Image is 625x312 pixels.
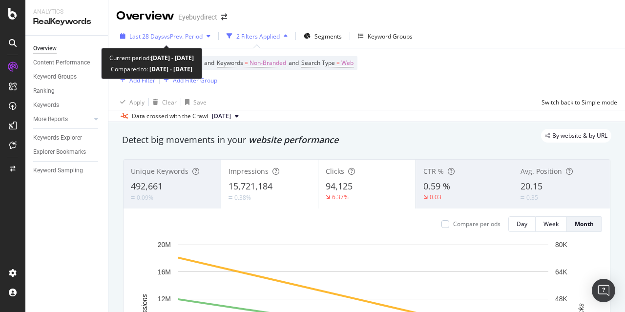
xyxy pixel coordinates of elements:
span: and [289,59,299,67]
span: 20.15 [521,180,542,192]
div: Apply [129,98,145,106]
a: Explorer Bookmarks [33,147,101,157]
b: [DATE] - [DATE] [151,54,194,62]
div: Compare periods [453,220,500,228]
div: 0.03 [430,193,441,201]
span: 2025 Aug. 31st [212,112,231,121]
img: Equal [229,196,232,199]
span: Keywords [217,59,243,67]
div: Current period: [109,52,194,63]
span: 94,125 [326,180,353,192]
button: Add Filter [116,74,155,86]
div: 0.35 [526,193,538,202]
span: and [204,59,214,67]
div: Keyword Groups [368,32,413,41]
div: legacy label [541,129,611,143]
div: Add Filter [129,76,155,84]
button: Clear [149,94,177,110]
img: Equal [131,196,135,199]
div: 2 Filters Applied [236,32,280,41]
div: 0.38% [234,193,251,202]
div: Ranking [33,86,55,96]
div: Eyebuydirect [178,12,217,22]
img: Equal [521,196,524,199]
div: Keywords Explorer [33,133,82,143]
text: 64K [555,268,568,276]
button: Segments [300,28,346,44]
span: Web [341,56,354,70]
div: Content Performance [33,58,90,68]
button: Switch back to Simple mode [538,94,617,110]
div: Overview [116,8,174,24]
button: 2 Filters Applied [223,28,292,44]
div: 0.09% [137,193,153,202]
text: 16M [158,268,171,276]
span: Unique Keywords [131,166,188,176]
a: Overview [33,43,101,54]
div: Clear [162,98,177,106]
button: [DATE] [208,110,243,122]
a: More Reports [33,114,91,125]
span: By website & by URL [552,133,607,139]
span: Clicks [326,166,344,176]
div: RealKeywords [33,16,100,27]
div: Day [517,220,527,228]
div: Keyword Sampling [33,166,83,176]
b: [DATE] - [DATE] [148,65,192,73]
span: Avg. Position [521,166,562,176]
a: Content Performance [33,58,101,68]
span: Impressions [229,166,269,176]
a: Keywords [33,100,101,110]
text: 80K [555,241,568,249]
span: = [336,59,340,67]
span: 492,661 [131,180,163,192]
div: Month [575,220,594,228]
text: 12M [158,295,171,303]
button: Add Filter Group [160,74,217,86]
div: Overview [33,43,57,54]
span: Last 28 Days [129,32,164,41]
span: vs Prev. Period [164,32,203,41]
button: Apply [116,94,145,110]
div: Open Intercom Messenger [592,279,615,302]
span: Segments [314,32,342,41]
span: = [245,59,248,67]
button: Save [181,94,207,110]
span: Search Type [301,59,335,67]
span: 0.59 % [423,180,450,192]
text: 20M [158,241,171,249]
div: Add Filter Group [173,76,217,84]
span: 15,721,184 [229,180,272,192]
span: CTR % [423,166,444,176]
button: Month [567,216,602,232]
a: Keywords Explorer [33,133,101,143]
text: 48K [555,295,568,303]
button: Keyword Groups [354,28,417,44]
div: Analytics [33,8,100,16]
div: Switch back to Simple mode [542,98,617,106]
div: Compared to: [111,63,192,75]
a: Keyword Groups [33,72,101,82]
div: More Reports [33,114,68,125]
button: Week [536,216,567,232]
a: Ranking [33,86,101,96]
div: Save [193,98,207,106]
div: arrow-right-arrow-left [221,14,227,21]
div: Keyword Groups [33,72,77,82]
button: Last 28 DaysvsPrev. Period [116,28,214,44]
div: Keywords [33,100,59,110]
div: 6.37% [332,193,349,201]
div: Data crossed with the Crawl [132,112,208,121]
div: Explorer Bookmarks [33,147,86,157]
a: Keyword Sampling [33,166,101,176]
span: Non-Branded [250,56,286,70]
button: Day [508,216,536,232]
div: Week [543,220,559,228]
